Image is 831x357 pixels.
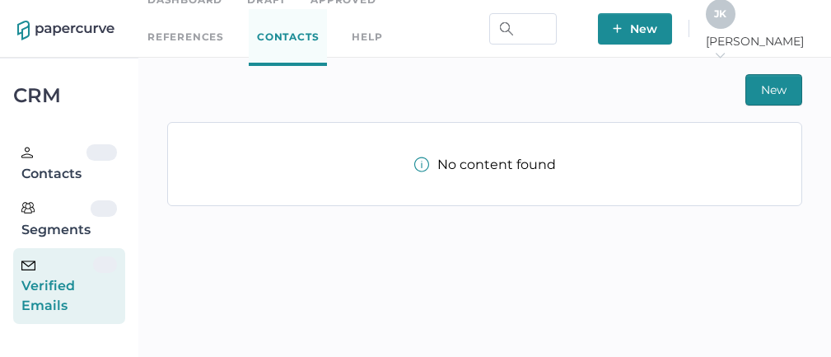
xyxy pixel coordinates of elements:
[761,75,787,105] span: New
[613,24,622,33] img: plus-white.e19ec114.svg
[147,28,224,46] a: References
[489,13,557,45] input: Search Workspace
[21,261,35,270] img: email-icon-black.c777dcea.svg
[706,34,814,63] span: [PERSON_NAME]
[714,49,726,61] i: arrow_right
[21,201,35,214] img: segments.b9481e3d.svg
[500,22,513,35] img: search.bf03fe8b.svg
[21,147,33,158] img: person.20a629c4.svg
[21,144,86,184] div: Contacts
[613,13,657,45] span: New
[745,74,802,106] button: New
[414,157,429,172] img: info-tooltip-active.a952ecf1.svg
[13,88,125,103] div: CRM
[714,7,726,20] span: J K
[414,157,556,172] div: No content found
[17,21,114,40] img: papercurve-logo-colour.7244d18c.svg
[352,28,382,46] div: help
[21,256,93,316] div: Verified Emails
[249,9,327,66] a: Contacts
[598,13,672,45] button: New
[21,200,91,240] div: Segments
